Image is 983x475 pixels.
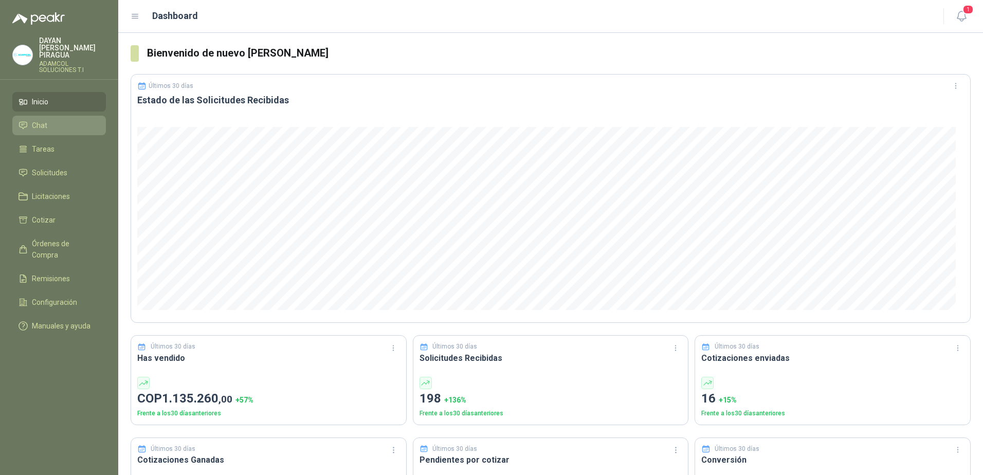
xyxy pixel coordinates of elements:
a: Solicitudes [12,163,106,182]
p: Últimos 30 días [151,342,195,352]
p: Frente a los 30 días anteriores [420,409,682,418]
img: Logo peakr [12,12,65,25]
span: + 15 % [719,396,737,404]
p: Últimos 30 días [432,342,477,352]
span: 1.135.260 [162,391,232,406]
p: ADAMCOL SOLUCIONES T.I [39,61,106,73]
a: Licitaciones [12,187,106,206]
h3: Estado de las Solicitudes Recibidas [137,94,964,106]
h3: Pendientes por cotizar [420,453,682,466]
span: Inicio [32,96,48,107]
p: 16 [701,389,964,409]
p: COP [137,389,400,409]
span: Solicitudes [32,167,67,178]
a: Chat [12,116,106,135]
p: Frente a los 30 días anteriores [701,409,964,418]
p: Últimos 30 días [149,82,193,89]
a: Configuración [12,293,106,312]
h3: Cotizaciones enviadas [701,352,964,364]
button: 1 [952,7,971,26]
span: Cotizar [32,214,56,226]
h3: Cotizaciones Ganadas [137,453,400,466]
span: 1 [962,5,974,14]
h3: Bienvenido de nuevo [PERSON_NAME] [147,45,971,61]
span: + 136 % [444,396,466,404]
p: Últimos 30 días [432,444,477,454]
span: Remisiones [32,273,70,284]
span: Licitaciones [32,191,70,202]
span: + 57 % [235,396,253,404]
span: Chat [32,120,47,131]
a: Tareas [12,139,106,159]
span: Configuración [32,297,77,308]
img: Company Logo [13,45,32,65]
a: Manuales y ayuda [12,316,106,336]
p: DAYAN [PERSON_NAME] PIRAGUA [39,37,106,59]
span: Tareas [32,143,54,155]
h3: Has vendido [137,352,400,364]
p: Últimos 30 días [715,342,759,352]
h3: Conversión [701,453,964,466]
span: Órdenes de Compra [32,238,96,261]
p: Últimos 30 días [715,444,759,454]
p: Últimos 30 días [151,444,195,454]
span: Manuales y ayuda [32,320,90,332]
a: Cotizar [12,210,106,230]
p: 198 [420,389,682,409]
a: Remisiones [12,269,106,288]
a: Inicio [12,92,106,112]
p: Frente a los 30 días anteriores [137,409,400,418]
a: Órdenes de Compra [12,234,106,265]
h3: Solicitudes Recibidas [420,352,682,364]
span: ,00 [219,393,232,405]
h1: Dashboard [152,9,198,23]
